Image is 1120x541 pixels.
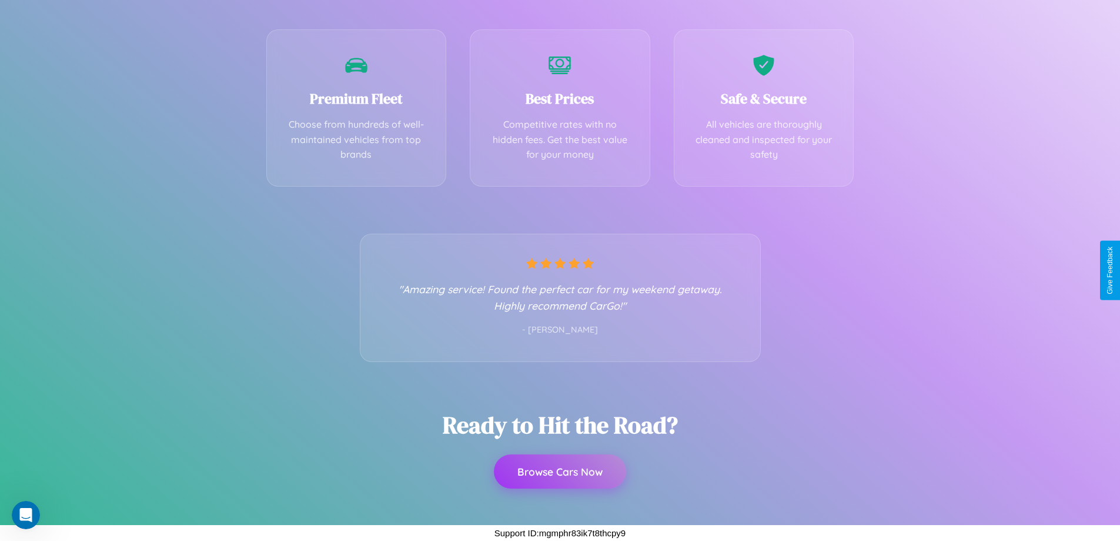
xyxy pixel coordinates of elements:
[384,281,737,314] p: "Amazing service! Found the perfect car for my weekend getaway. Highly recommend CarGo!"
[494,525,626,541] p: Support ID: mgmphr83ik7t8thcpy9
[488,89,632,108] h3: Best Prices
[12,501,40,529] iframe: Intercom live chat
[692,117,836,162] p: All vehicles are thoroughly cleaned and inspected for your safety
[285,89,429,108] h3: Premium Fleet
[443,409,678,441] h2: Ready to Hit the Road?
[692,89,836,108] h3: Safe & Secure
[1106,247,1114,294] div: Give Feedback
[494,454,626,489] button: Browse Cars Now
[285,117,429,162] p: Choose from hundreds of well-maintained vehicles from top brands
[488,117,632,162] p: Competitive rates with no hidden fees. Get the best value for your money
[384,323,737,338] p: - [PERSON_NAME]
